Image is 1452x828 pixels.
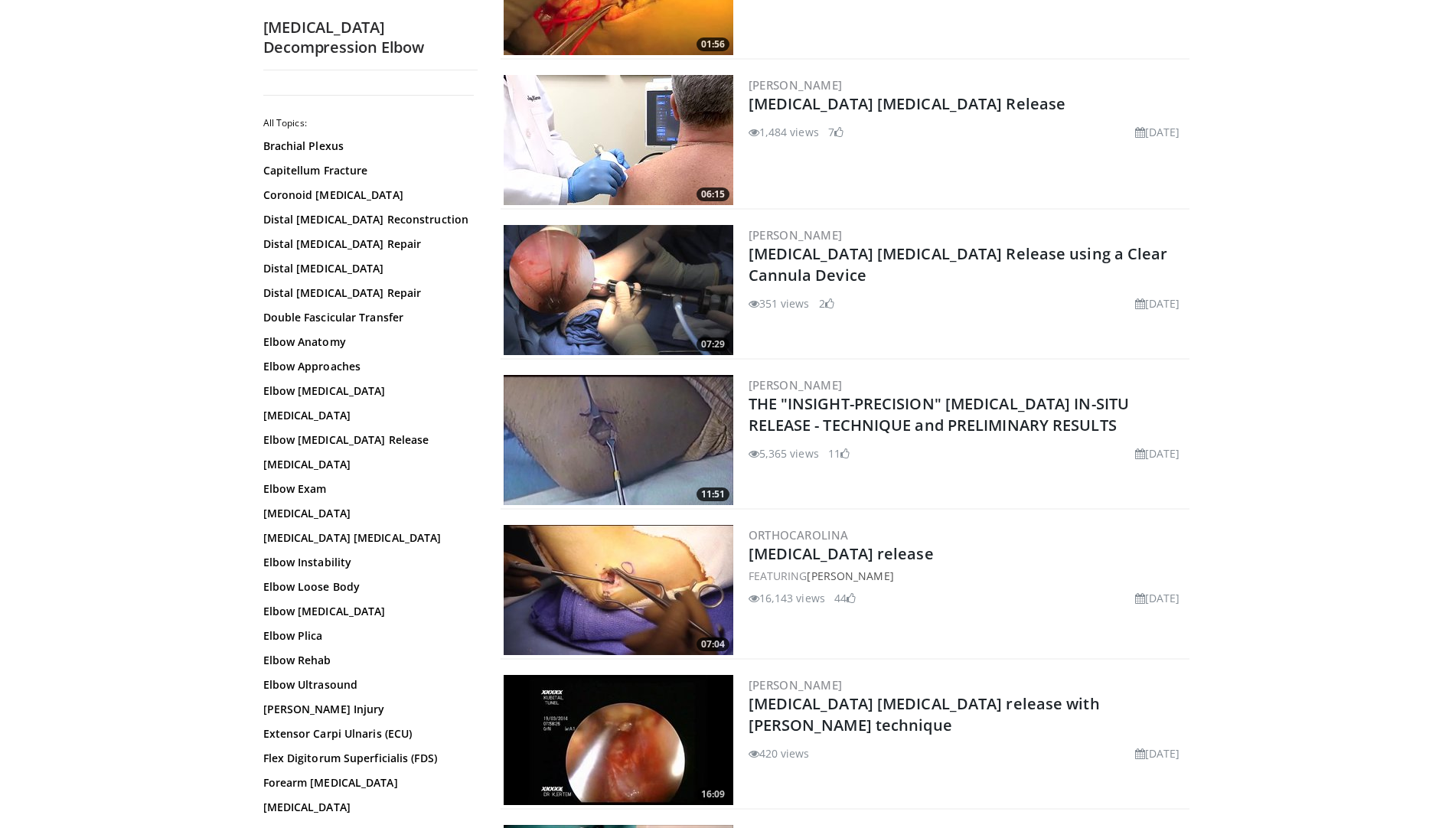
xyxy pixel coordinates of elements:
[263,530,470,546] a: [MEDICAL_DATA] [MEDICAL_DATA]
[749,590,825,606] li: 16,143 views
[263,310,470,325] a: Double Fascicular Transfer
[697,37,729,51] span: 01:56
[749,377,843,393] a: [PERSON_NAME]
[749,227,843,243] a: [PERSON_NAME]
[263,604,470,619] a: Elbow [MEDICAL_DATA]
[749,693,1100,735] a: [MEDICAL_DATA] [MEDICAL_DATA] release with [PERSON_NAME] technique
[263,334,470,350] a: Elbow Anatomy
[749,93,1066,114] a: [MEDICAL_DATA] [MEDICAL_DATA] Release
[749,527,849,543] a: OrthoCarolina
[504,675,733,805] img: AMFAUBLRvnRX8J4n4xMDoxOjBrO-I4W8.300x170_q85_crop-smart_upscale.jpg
[263,18,478,57] h2: [MEDICAL_DATA] Decompression Elbow
[263,726,470,742] a: Extensor Carpi Ulnaris (ECU)
[697,187,729,201] span: 06:15
[263,117,474,129] h2: All Topics:
[263,408,470,423] a: [MEDICAL_DATA]
[1135,590,1180,606] li: [DATE]
[504,525,733,655] a: 07:04
[697,787,729,801] span: 16:09
[749,243,1168,285] a: [MEDICAL_DATA] [MEDICAL_DATA] Release using a Clear Cannula Device
[504,525,733,655] img: 9e05bb75-c6cc-4deb-a881-5da78488bb89.300x170_q85_crop-smart_upscale.jpg
[263,751,470,766] a: Flex Digitorum Superficialis (FDS)
[828,124,843,140] li: 7
[263,163,470,178] a: Capitellum Fracture
[697,337,729,351] span: 07:29
[263,702,470,717] a: [PERSON_NAME] Injury
[697,487,729,501] span: 11:51
[263,359,470,374] a: Elbow Approaches
[263,653,470,668] a: Elbow Rehab
[504,375,733,505] img: feAgcbrvkPN5ynqH4xMDoxOjBrO-I4W8.300x170_q85_crop-smart_upscale.jpg
[504,225,733,355] a: 07:29
[263,555,470,570] a: Elbow Instability
[749,393,1130,435] a: THE "INSIGHT-PRECISION" [MEDICAL_DATA] IN-SITU RELEASE - TECHNIQUE and PRELIMINARY RESULTS
[749,295,810,311] li: 351 views
[504,675,733,805] a: 16:09
[263,579,470,595] a: Elbow Loose Body
[263,481,470,497] a: Elbow Exam
[828,445,850,461] li: 11
[263,677,470,693] a: Elbow Ultrasound
[263,212,470,227] a: Distal [MEDICAL_DATA] Reconstruction
[1135,124,1180,140] li: [DATE]
[263,187,470,203] a: Coronoid [MEDICAL_DATA]
[263,800,470,815] a: [MEDICAL_DATA]
[819,295,834,311] li: 2
[749,745,810,761] li: 420 views
[749,77,843,93] a: [PERSON_NAME]
[807,569,893,583] a: [PERSON_NAME]
[834,590,856,606] li: 44
[749,445,819,461] li: 5,365 views
[749,568,1186,584] div: FEATURING
[697,637,729,651] span: 07:04
[263,775,470,791] a: Forearm [MEDICAL_DATA]
[263,285,470,301] a: Distal [MEDICAL_DATA] Repair
[749,124,819,140] li: 1,484 views
[1135,445,1180,461] li: [DATE]
[1135,295,1180,311] li: [DATE]
[263,261,470,276] a: Distal [MEDICAL_DATA]
[749,677,843,693] a: [PERSON_NAME]
[263,383,470,399] a: Elbow [MEDICAL_DATA]
[504,375,733,505] a: 11:51
[504,75,733,205] a: 06:15
[263,139,470,154] a: Brachial Plexus
[263,236,470,252] a: Distal [MEDICAL_DATA] Repair
[504,225,733,355] img: fylOjp5pkC-GA4Zn4xMDoxOjBwO2Ktvk.300x170_q85_crop-smart_upscale.jpg
[263,628,470,644] a: Elbow Plica
[1135,745,1180,761] li: [DATE]
[263,506,470,521] a: [MEDICAL_DATA]
[263,432,470,448] a: Elbow [MEDICAL_DATA] Release
[749,543,934,564] a: [MEDICAL_DATA] release
[263,457,470,472] a: [MEDICAL_DATA]
[504,75,733,205] img: XzOTlMlQSGUnbGTX4xMDoxOjBzMTt2bJ.300x170_q85_crop-smart_upscale.jpg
